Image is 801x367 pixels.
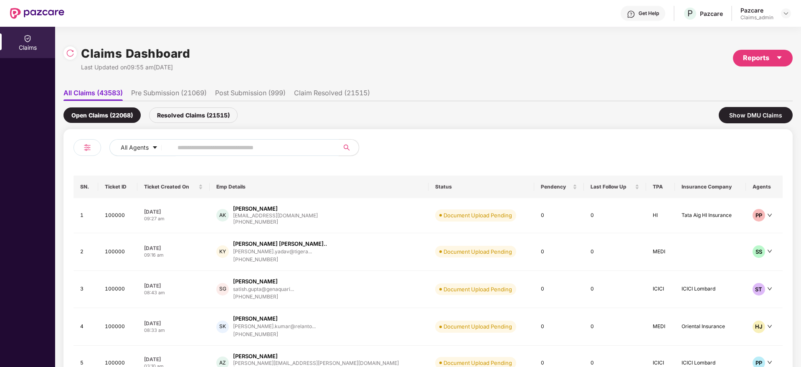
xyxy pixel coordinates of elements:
[294,89,370,101] li: Claim Resolved (21515)
[82,143,92,153] img: svg+xml;base64,PHN2ZyB4bWxucz0iaHR0cDovL3d3dy53My5vcmcvMjAwMC9zdmciIHdpZHRoPSIyNCIgaGVpZ2h0PSIyNC...
[444,247,512,256] div: Document Upload Pending
[233,240,327,248] div: [PERSON_NAME] [PERSON_NAME]..
[753,245,765,258] div: SS
[74,308,98,346] td: 4
[776,54,783,61] span: caret-down
[675,198,746,233] td: Tata Aig HI Insurance
[675,271,746,308] td: ICICI Lombard
[74,198,98,233] td: 1
[152,145,158,151] span: caret-down
[149,107,238,123] div: Resolved Claims (21515)
[98,233,137,271] td: 100000
[63,89,123,101] li: All Claims (43583)
[131,89,207,101] li: Pre Submission (21069)
[767,324,772,329] span: down
[534,308,584,346] td: 0
[627,10,635,18] img: svg+xml;base64,PHN2ZyBpZD0iSGVscC0zMngzMiIgeG1sbnM9Imh0dHA6Ly93d3cudzMub3JnLzIwMDAvc3ZnIiB3aWR0aD...
[338,144,355,151] span: search
[675,176,746,198] th: Insurance Company
[444,322,512,331] div: Document Upload Pending
[233,213,318,218] div: [EMAIL_ADDRESS][DOMAIN_NAME]
[584,176,646,198] th: Last Follow Up
[687,8,693,18] span: P
[74,176,98,198] th: SN.
[233,352,278,360] div: [PERSON_NAME]
[144,289,203,296] div: 08:43 am
[216,283,229,296] div: SG
[233,293,294,301] div: [PHONE_NUMBER]
[233,256,327,264] div: [PHONE_NUMBER]
[233,286,294,292] div: satish.gupta@genaquari...
[719,107,793,123] div: Show DMU Claims
[444,359,512,367] div: Document Upload Pending
[144,183,197,190] span: Ticket Created On
[74,233,98,271] td: 2
[767,286,772,291] span: down
[534,233,584,271] td: 0
[767,249,772,254] span: down
[98,308,137,346] td: 100000
[98,176,137,198] th: Ticket ID
[233,249,312,254] div: [PERSON_NAME].yadav@tigera...
[74,271,98,308] td: 3
[144,208,203,215] div: [DATE]
[639,10,659,17] div: Get Help
[215,89,286,101] li: Post Submission (999)
[338,139,359,156] button: search
[746,176,783,198] th: Agents
[144,252,203,259] div: 09:16 am
[534,176,584,198] th: Pendency
[534,271,584,308] td: 0
[743,53,783,63] div: Reports
[144,245,203,252] div: [DATE]
[753,209,765,222] div: PP
[81,63,190,72] div: Last Updated on 09:55 am[DATE]
[767,360,772,365] span: down
[210,176,428,198] th: Emp Details
[144,215,203,222] div: 09:27 am
[10,8,64,19] img: New Pazcare Logo
[646,271,675,308] td: ICICI
[63,107,141,123] div: Open Claims (22068)
[144,320,203,327] div: [DATE]
[753,283,765,296] div: ST
[233,205,278,213] div: [PERSON_NAME]
[233,324,316,329] div: [PERSON_NAME].kumar@relanto...
[541,183,571,190] span: Pendency
[753,321,765,333] div: HJ
[216,209,229,222] div: AK
[216,245,229,258] div: KY
[584,233,646,271] td: 0
[675,308,746,346] td: Oriental Insurance
[233,218,318,226] div: [PHONE_NUMBER]
[534,198,584,233] td: 0
[81,44,190,63] h1: Claims Dashboard
[646,198,675,233] td: HI
[646,233,675,271] td: MEDI
[646,308,675,346] td: MEDI
[23,34,32,43] img: svg+xml;base64,PHN2ZyBpZD0iQ2xhaW0iIHhtbG5zPSJodHRwOi8vd3d3LnczLm9yZy8yMDAwL3N2ZyIgd2lkdGg9IjIwIi...
[584,308,646,346] td: 0
[646,176,675,198] th: TPA
[591,183,633,190] span: Last Follow Up
[144,327,203,334] div: 08:33 am
[216,321,229,333] div: SK
[584,198,646,233] td: 0
[121,143,149,152] span: All Agents
[740,6,773,14] div: Pazcare
[233,331,316,339] div: [PHONE_NUMBER]
[144,356,203,363] div: [DATE]
[98,198,137,233] td: 100000
[444,285,512,293] div: Document Upload Pending
[767,213,772,218] span: down
[98,271,137,308] td: 100000
[137,176,210,198] th: Ticket Created On
[584,271,646,308] td: 0
[233,360,399,366] div: [PERSON_NAME][EMAIL_ADDRESS][PERSON_NAME][DOMAIN_NAME]
[783,10,789,17] img: svg+xml;base64,PHN2ZyBpZD0iRHJvcGRvd24tMzJ4MzIiIHhtbG5zPSJodHRwOi8vd3d3LnczLm9yZy8yMDAwL3N2ZyIgd2...
[233,278,278,285] div: [PERSON_NAME]
[66,49,74,57] img: svg+xml;base64,PHN2ZyBpZD0iUmVsb2FkLTMyeDMyIiB4bWxucz0iaHR0cDovL3d3dy53My5vcmcvMjAwMC9zdmciIHdpZH...
[233,315,278,323] div: [PERSON_NAME]
[740,14,773,21] div: Claims_admin
[144,282,203,289] div: [DATE]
